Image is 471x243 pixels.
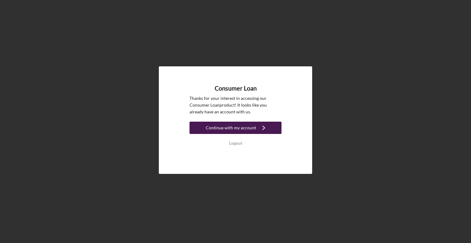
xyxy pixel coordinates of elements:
[190,122,281,135] a: Continue with my account
[190,122,281,134] button: Continue with my account
[229,137,242,149] div: Logout
[190,137,281,149] button: Logout
[190,95,281,116] p: Thanks for your interest in accessing our Consumer Loan product! It looks like you already have a...
[206,122,256,134] div: Continue with my account
[215,85,257,92] h4: Consumer Loan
